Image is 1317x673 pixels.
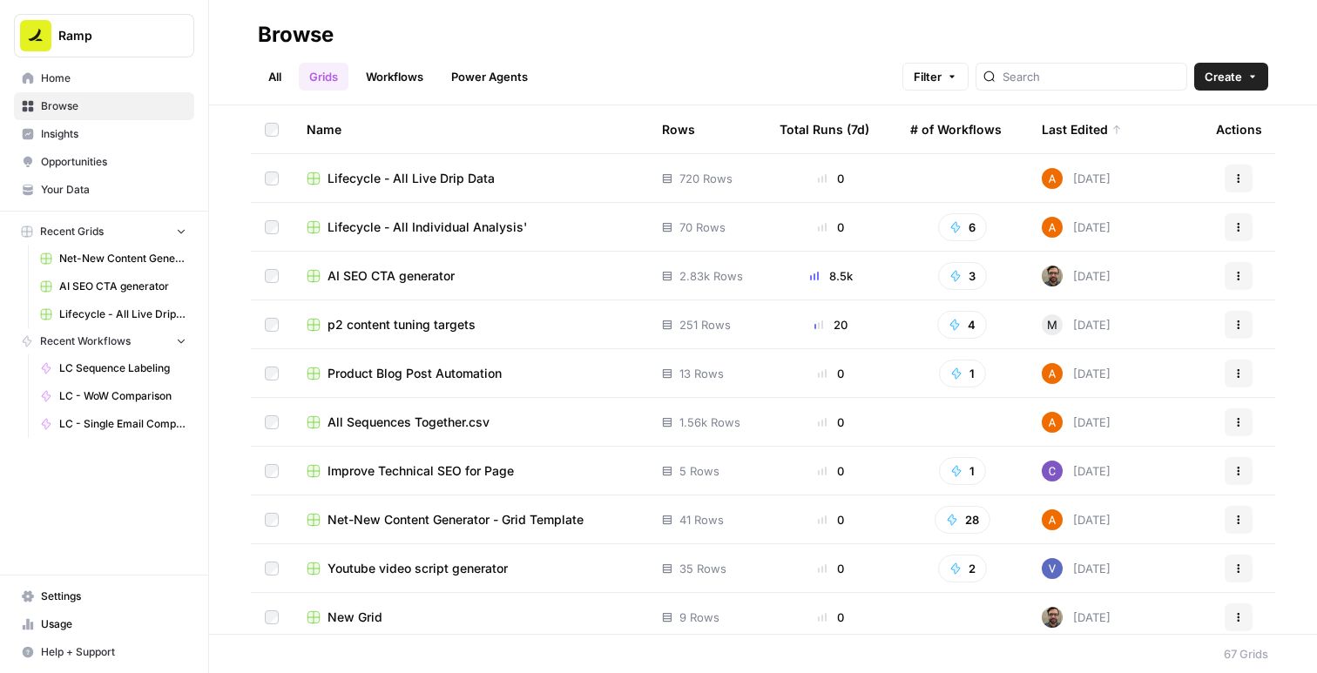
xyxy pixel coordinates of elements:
[679,267,743,285] span: 2.83k Rows
[939,360,986,387] button: 1
[1042,105,1122,153] div: Last Edited
[328,511,584,528] span: Net-New Content Generator - Grid Template
[307,365,634,382] a: Product Blog Post Automation
[1042,412,1063,433] img: i32oznjerd8hxcycc1k00ct90jt3
[780,267,882,285] div: 8.5k
[1042,363,1111,384] div: [DATE]
[679,560,726,577] span: 35 Rows
[59,306,186,322] span: Lifecycle - All Live Drip Data
[355,63,434,91] a: Workflows
[32,245,194,273] a: Net-New Content Generator - Grid Template
[679,365,724,382] span: 13 Rows
[41,644,186,660] span: Help + Support
[914,68,942,85] span: Filter
[780,316,882,333] div: 20
[307,219,634,236] a: Lifecycle - All Individual Analysis'
[328,170,495,187] span: Lifecycle - All Live Drip Data
[679,316,731,333] span: 251 Rows
[14,64,194,92] a: Home
[938,262,987,290] button: 3
[41,126,186,142] span: Insights
[307,105,634,153] div: Name
[662,105,695,153] div: Rows
[780,609,882,626] div: 0
[32,300,194,328] a: Lifecycle - All Live Drip Data
[679,609,719,626] span: 9 Rows
[938,555,987,582] button: 2
[780,105,869,153] div: Total Runs (7d)
[41,154,186,170] span: Opportunities
[14,176,194,204] a: Your Data
[1042,266,1111,286] div: [DATE]
[1042,461,1111,481] div: [DATE]
[1042,363,1063,384] img: i32oznjerd8hxcycc1k00ct90jt3
[41,71,186,86] span: Home
[1042,509,1111,530] div: [DATE]
[1042,607,1063,628] img: w3u4o0x674bbhdllp7qjejaf0yui
[780,414,882,431] div: 0
[14,610,194,638] a: Usage
[780,365,882,382] div: 0
[59,360,186,376] span: LC Sequence Labeling
[1042,461,1063,481] img: oyc78a0vvc9b3gypx4btipii6qq6
[780,219,882,236] div: 0
[328,267,455,285] span: AI SEO CTA generator
[780,560,882,577] div: 0
[14,219,194,245] button: Recent Grids
[938,213,987,241] button: 6
[14,328,194,354] button: Recent Workflows
[935,506,990,534] button: 28
[1003,68,1179,85] input: Search
[1216,105,1262,153] div: Actions
[1194,63,1268,91] button: Create
[299,63,348,91] a: Grids
[1205,68,1242,85] span: Create
[679,462,719,480] span: 5 Rows
[59,279,186,294] span: AI SEO CTA generator
[328,219,527,236] span: Lifecycle - All Individual Analysis'
[41,182,186,198] span: Your Data
[1042,558,1111,579] div: [DATE]
[1042,314,1111,335] div: [DATE]
[32,354,194,382] a: LC Sequence Labeling
[902,63,969,91] button: Filter
[1042,168,1063,189] img: i32oznjerd8hxcycc1k00ct90jt3
[328,365,502,382] span: Product Blog Post Automation
[307,316,634,333] a: p2 content tuning targets
[679,170,733,187] span: 720 Rows
[1042,168,1111,189] div: [DATE]
[58,27,164,44] span: Ramp
[40,224,104,239] span: Recent Grids
[20,20,51,51] img: Ramp Logo
[32,273,194,300] a: AI SEO CTA generator
[1042,412,1111,433] div: [DATE]
[258,63,292,91] a: All
[328,462,514,480] span: Improve Technical SEO for Page
[14,92,194,120] a: Browse
[307,511,634,528] a: Net-New Content Generator - Grid Template
[1042,266,1063,286] img: w3u4o0x674bbhdllp7qjejaf0yui
[1224,645,1268,663] div: 67 Grids
[59,251,186,266] span: Net-New Content Generator - Grid Template
[1042,509,1063,530] img: i32oznjerd8hxcycc1k00ct90jt3
[780,511,882,528] div: 0
[14,582,194,610] a: Settings
[780,170,882,187] div: 0
[307,267,634,285] a: AI SEO CTA generator
[307,414,634,431] a: All Sequences Together.csv
[328,316,476,333] span: p2 content tuning targets
[328,560,508,577] span: Youtube video script generator
[14,14,194,57] button: Workspace: Ramp
[441,63,538,91] a: Power Agents
[40,333,131,349] span: Recent Workflows
[59,388,186,404] span: LC - WoW Comparison
[307,170,634,187] a: Lifecycle - All Live Drip Data
[1047,316,1057,333] span: M
[679,511,724,528] span: 41 Rows
[679,414,740,431] span: 1.56k Rows
[1042,558,1063,579] img: 2tijbeq1l253n59yk5qyo2htxvbk
[32,382,194,410] a: LC - WoW Comparison
[307,462,634,480] a: Improve Technical SEO for Page
[41,589,186,604] span: Settings
[939,457,986,485] button: 1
